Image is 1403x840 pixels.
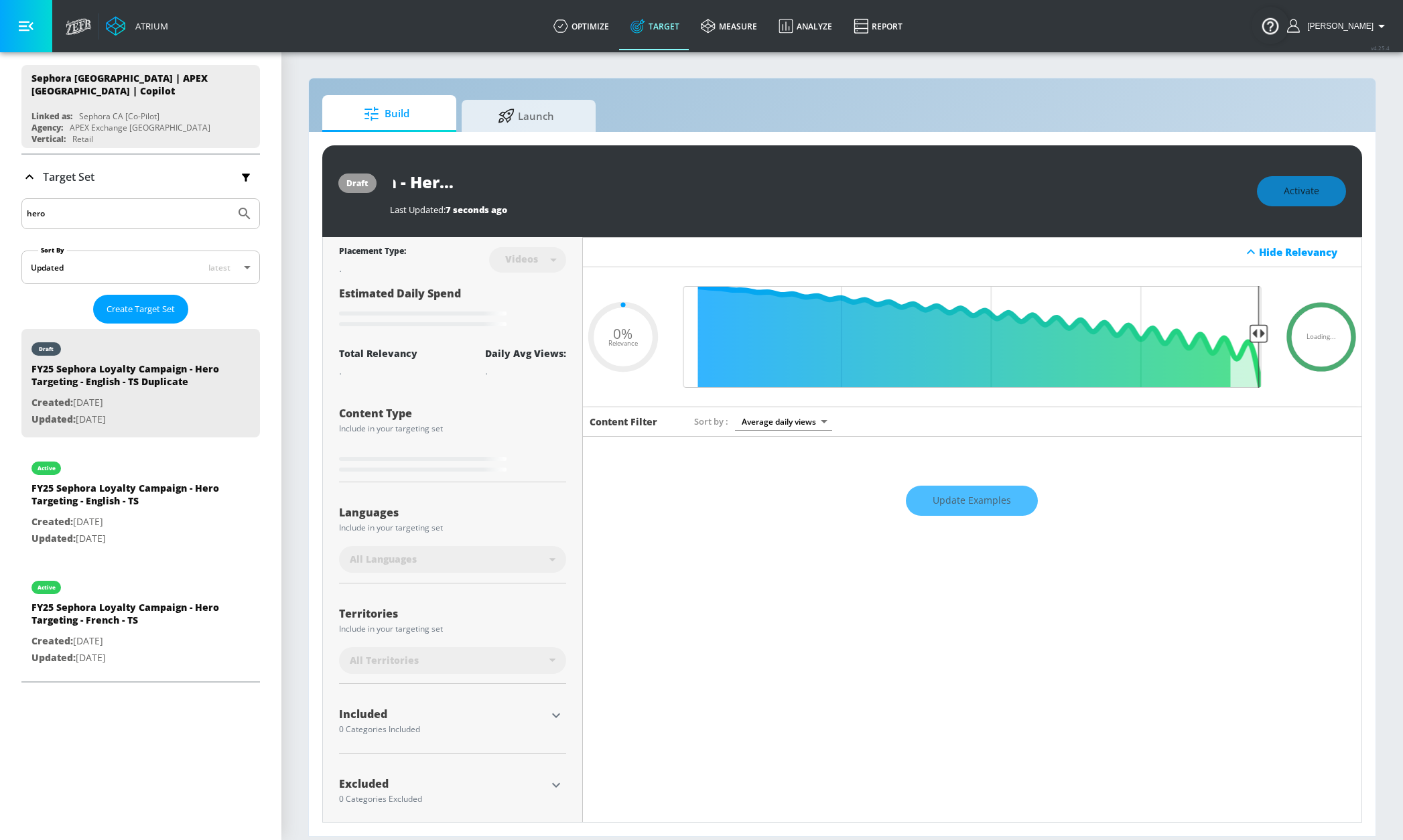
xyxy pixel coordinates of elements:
div: active [38,584,56,591]
input: Search by name or Id [27,205,230,222]
button: Submit Search [230,199,259,228]
div: draftFY25 Sephora Loyalty Campaign - Hero Targeting - English - TS DuplicateCreated:[DATE]Updated... [21,329,260,437]
span: Launch [475,100,577,132]
span: 7 seconds ago [446,204,507,216]
span: Sort by [694,415,728,427]
div: Average daily views [735,413,832,431]
p: [DATE] [31,395,219,411]
div: Target Set [21,155,260,199]
div: Excluded [339,778,546,789]
a: Target [620,2,690,50]
p: [DATE] [31,531,219,547]
a: optimize [543,2,620,50]
div: activeFY25 Sephora Loyalty Campaign - Hero Targeting - English - TSCreated:[DATE]Updated:[DATE] [21,448,260,557]
div: Include in your targeting set [339,625,566,633]
button: Create Target Set [93,295,188,324]
div: APEX Exchange [GEOGRAPHIC_DATA] [70,122,210,133]
a: measure [690,2,768,50]
div: Languages [339,507,566,518]
span: Relevance [608,340,638,347]
p: [DATE] [31,411,219,428]
div: FY25 Sephora Loyalty Campaign - Hero Targeting - English - TS [31,482,219,514]
div: Hide Relevancy [1259,245,1354,259]
a: Atrium [106,16,168,36]
div: Sephora [GEOGRAPHIC_DATA] | APEX [GEOGRAPHIC_DATA] | CopilotLinked as:Sephora CA [Co-Pilot]Agency... [21,65,260,148]
div: Territories [339,608,566,619]
span: latest [208,262,230,273]
div: Content Type [339,408,566,419]
span: login as: shannan.conley@zefr.com [1302,21,1374,31]
div: FY25 Sephora Loyalty Campaign - Hero Targeting - English - TS Duplicate [31,362,219,395]
div: Videos [498,253,545,265]
span: v 4.25.4 [1371,44,1390,52]
label: Sort By [38,246,67,255]
div: All Languages [339,546,566,573]
div: active [38,465,56,472]
div: activeFY25 Sephora Loyalty Campaign - Hero Targeting - French - TSCreated:[DATE]Updated:[DATE] [21,567,260,676]
div: Last Updated: [390,204,1244,216]
span: Build [336,98,438,130]
div: Atrium [130,20,168,32]
span: Created: [31,634,73,647]
span: Updated: [31,413,76,425]
span: Created: [31,515,73,528]
button: Open Resource Center [1252,7,1289,44]
span: All Territories [350,654,419,667]
h6: Content Filter [590,415,657,428]
a: Analyze [768,2,843,50]
nav: list of Target Set [21,324,260,681]
span: All Languages [350,553,417,566]
span: Create Target Set [107,301,175,317]
div: Placement Type: [339,245,406,259]
div: 0 Categories Excluded [339,795,546,803]
button: [PERSON_NAME] [1287,18,1390,34]
p: [DATE] [31,650,219,667]
div: Total Relevancy [339,347,417,360]
span: Estimated Daily Spend [339,286,461,301]
span: Created: [31,396,73,409]
div: Sephora CA [Co-Pilot] [79,111,159,122]
div: Include in your targeting set [339,425,566,433]
p: [DATE] [31,633,219,650]
p: Target Set [43,169,94,184]
div: Agency: [31,122,63,133]
div: Linked as: [31,111,72,122]
div: Estimated Daily Spend [339,286,566,331]
div: Vertical: [31,133,66,145]
div: 0 Categories Included [339,725,546,733]
div: Daily Avg Views: [485,347,566,360]
div: Included [339,709,546,719]
span: Updated: [31,532,76,545]
span: 0% [613,326,632,340]
div: Include in your targeting set [339,524,566,532]
div: Hide Relevancy [583,237,1362,267]
div: Updated [31,262,64,273]
div: Sephora [GEOGRAPHIC_DATA] | APEX [GEOGRAPHIC_DATA] | Copilot [31,72,238,97]
span: Loading... [1307,334,1336,340]
div: All Territories [339,647,566,674]
p: [DATE] [31,514,219,531]
span: Updated: [31,651,76,664]
a: Report [843,2,913,50]
div: draft [39,346,54,352]
input: Final Threshold [677,286,1268,388]
div: FY25 Sephora Loyalty Campaign - Hero Targeting - French - TS [31,601,219,633]
div: Retail [72,133,93,145]
div: Target Set [21,198,260,681]
div: draft [346,178,369,189]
